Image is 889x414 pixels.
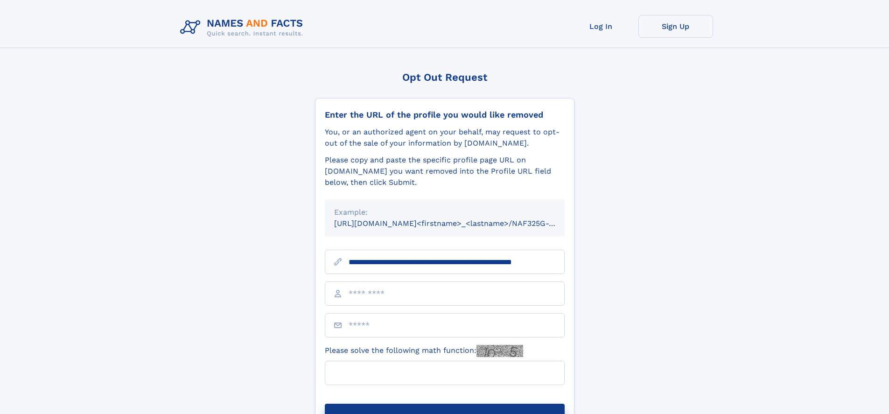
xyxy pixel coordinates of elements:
[325,154,565,188] div: Please copy and paste the specific profile page URL on [DOMAIN_NAME] you want removed into the Pr...
[334,207,555,218] div: Example:
[325,345,523,357] label: Please solve the following math function:
[325,110,565,120] div: Enter the URL of the profile you would like removed
[334,219,582,228] small: [URL][DOMAIN_NAME]<firstname>_<lastname>/NAF325G-xxxxxxxx
[638,15,713,38] a: Sign Up
[564,15,638,38] a: Log In
[325,126,565,149] div: You, or an authorized agent on your behalf, may request to opt-out of the sale of your informatio...
[176,15,311,40] img: Logo Names and Facts
[315,71,574,83] div: Opt Out Request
